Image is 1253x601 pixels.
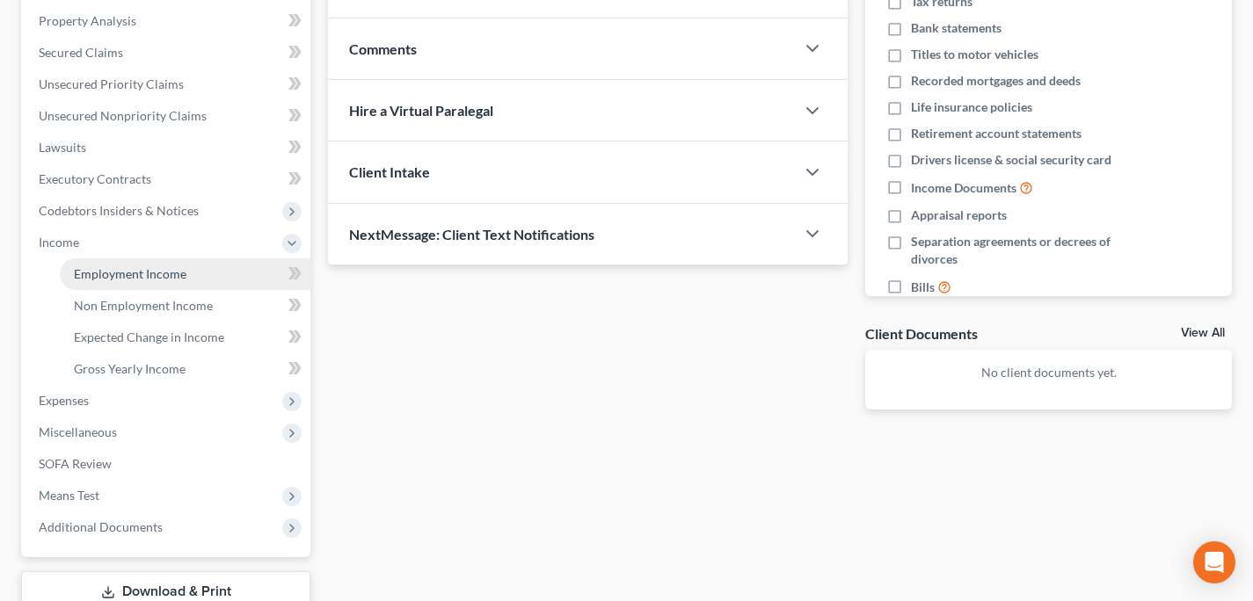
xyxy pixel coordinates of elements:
span: Expenses [39,393,89,408]
a: Property Analysis [25,5,310,37]
span: Income [39,235,79,250]
a: Employment Income [60,258,310,290]
span: Drivers license & social security card [911,151,1111,169]
span: Appraisal reports [911,206,1007,224]
span: Unsecured Priority Claims [39,76,184,91]
span: Recorded mortgages and deeds [911,72,1081,90]
span: SOFA Review [39,456,112,471]
a: Expected Change in Income [60,322,310,353]
a: View All [1181,327,1225,339]
a: SOFA Review [25,448,310,480]
span: Lawsuits [39,140,86,155]
div: Open Intercom Messenger [1193,541,1235,583]
a: Secured Claims [25,37,310,69]
span: Separation agreements or decrees of divorces [911,233,1125,268]
span: NextMessage: Client Text Notifications [349,226,594,243]
span: Additional Documents [39,519,163,534]
span: Expected Change in Income [74,329,224,344]
span: Comments [349,40,417,57]
span: Property Analysis [39,13,136,28]
span: Codebtors Insiders & Notices [39,203,199,218]
a: Lawsuits [25,132,310,163]
span: Client Intake [349,163,430,180]
a: Unsecured Nonpriority Claims [25,100,310,132]
p: No client documents yet. [879,364,1218,381]
span: Gross Yearly Income [74,361,186,376]
span: Non Employment Income [74,298,213,313]
a: Gross Yearly Income [60,353,310,385]
span: Life insurance policies [911,98,1032,116]
span: Bills [911,279,935,296]
a: Executory Contracts [25,163,310,195]
span: Bank statements [911,19,1002,37]
span: Miscellaneous [39,424,117,439]
span: Secured Claims [39,45,123,60]
a: Unsecured Priority Claims [25,69,310,100]
span: Titles to motor vehicles [911,46,1038,63]
span: Means Test [39,488,99,503]
span: Retirement account statements [911,125,1082,142]
div: Client Documents [865,324,978,343]
span: Income Documents [911,179,1016,197]
span: Unsecured Nonpriority Claims [39,108,207,123]
span: Executory Contracts [39,171,151,186]
span: Hire a Virtual Paralegal [349,102,493,119]
span: Employment Income [74,266,186,281]
a: Non Employment Income [60,290,310,322]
